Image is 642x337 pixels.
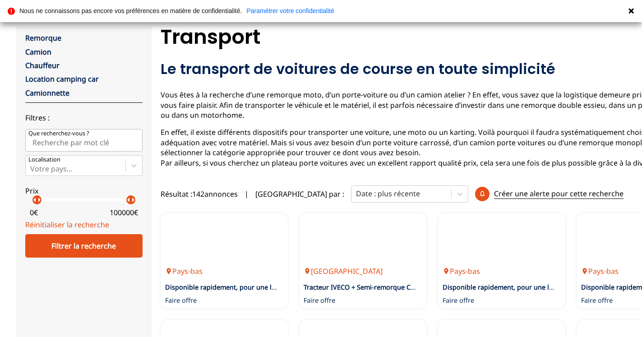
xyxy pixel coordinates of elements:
p: 0 € [30,208,38,217]
p: Faire offre [165,296,197,305]
p: Prix [25,186,143,196]
p: Faire offre [581,296,613,305]
p: Localisation [28,156,60,164]
a: Réinitialiser la recherche [25,220,109,230]
p: arrow_right [128,194,139,205]
a: Camion [25,47,51,57]
div: Filtrer la recherche [25,234,143,258]
p: Créer une alerte pour cette recherche [494,189,624,199]
img: Tracteur IVECO + Semi-remorque CHEREAU aménagés compétition (lot dissociable) [299,213,427,281]
a: Location camping car [25,74,99,84]
a: Paramétrer votre confidentialité [246,8,334,14]
a: Tracteur IVECO + Semi-remorque CHEREAU aménagés compétition (lot dissociable)[GEOGRAPHIC_DATA] [299,213,427,281]
p: Faire offre [443,296,474,305]
p: [GEOGRAPHIC_DATA] par : [255,189,344,199]
a: Remorque [25,33,61,43]
p: [GEOGRAPHIC_DATA] [301,266,387,276]
p: Pays-bas [440,266,485,276]
span: Résultat : 142 annonces [161,189,238,199]
p: arrow_left [123,194,134,205]
input: Votre pays... [30,165,32,173]
img: Disponible rapidement, pour une livraison rapide, une remorque de course à deux étages comprenant... [438,213,566,281]
img: Disponible rapidement, pour une livraison rapide, une remorque de course à deux étages comprenant... [161,213,288,281]
a: Camionnette [25,88,69,98]
p: Pays-bas [579,266,623,276]
p: Faire offre [304,296,335,305]
input: Que recherchez-vous ? [25,129,143,152]
a: Chauffeur [25,60,60,70]
p: Pays-bas [163,266,207,276]
span: | [245,189,249,199]
p: Que recherchez-vous ? [28,129,89,138]
p: arrow_left [29,194,40,205]
p: Filtres : [25,113,143,123]
a: Tracteur IVECO + Semi-remorque CHEREAU aménagés compétition (lot dissociable) [304,283,558,291]
p: 100000 € [110,208,138,217]
p: arrow_right [34,194,45,205]
p: Nous ne connaissons pas encore vos préférences en matière de confidentialité. [19,8,242,14]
